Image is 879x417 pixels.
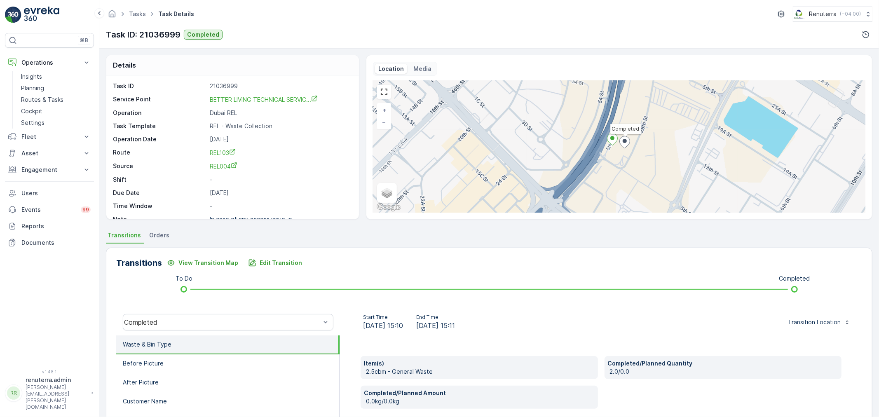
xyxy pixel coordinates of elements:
[21,239,91,247] p: Documents
[366,368,595,376] p: 2.5cbm - General Waste
[123,397,167,405] p: Customer Name
[5,218,94,234] a: Reports
[779,274,810,283] p: Completed
[414,65,432,73] p: Media
[260,259,302,267] p: Edit Transition
[5,7,21,23] img: logo
[364,389,595,397] p: Completed/Planned Amount
[176,274,192,283] p: To Do
[21,206,76,214] p: Events
[210,163,237,170] span: REL004
[21,149,77,157] p: Asset
[21,133,77,141] p: Fleet
[26,384,87,410] p: [PERSON_NAME][EMAIL_ADDRESS][PERSON_NAME][DOMAIN_NAME]
[364,359,595,368] p: Item(s)
[416,314,455,321] p: End Time
[5,162,94,178] button: Engagement
[5,234,94,251] a: Documents
[7,387,20,400] div: RR
[382,106,386,113] span: +
[184,30,223,40] button: Completed
[113,60,136,70] p: Details
[113,189,206,197] p: Due Date
[178,259,238,267] p: View Transition Map
[210,189,350,197] p: [DATE]
[610,368,839,376] p: 2.0/0.0
[106,28,180,41] p: Task ID: 21036999
[113,215,206,223] p: Note
[366,397,595,405] p: 0.0kg/0.0kg
[210,176,350,184] p: -
[113,95,206,104] p: Service Point
[378,104,390,116] a: Zoom In
[116,257,162,269] p: Transitions
[793,7,872,21] button: Renuterra(+04:00)
[5,201,94,218] a: Events99
[210,135,350,143] p: [DATE]
[113,122,206,130] p: Task Template
[793,9,806,19] img: Screenshot_2024-07-26_at_13.33.01.png
[21,189,91,197] p: Users
[113,82,206,90] p: Task ID
[113,109,206,117] p: Operation
[210,202,350,210] p: -
[210,149,236,156] span: REL103
[5,185,94,201] a: Users
[80,37,88,44] p: ⌘B
[113,176,206,184] p: Shift
[21,59,77,67] p: Operations
[210,95,318,103] a: BETTER LIVING TECHNICAL SERVIC...
[382,119,386,126] span: −
[113,162,206,171] p: Source
[18,71,94,82] a: Insights
[18,94,94,105] a: Routes & Tasks
[21,84,44,92] p: Planning
[123,359,164,368] p: Before Picture
[5,129,94,145] button: Fleet
[809,10,837,18] p: Renuterra
[124,319,321,326] div: Completed
[375,202,402,213] a: Open this area in Google Maps (opens a new window)
[378,116,390,129] a: Zoom Out
[840,11,861,17] p: ( +04:00 )
[113,135,206,143] p: Operation Date
[243,256,307,269] button: Edit Transition
[5,369,94,374] span: v 1.48.1
[5,54,94,71] button: Operations
[21,96,63,104] p: Routes & Tasks
[210,82,350,90] p: 21036999
[113,148,206,157] p: Route
[157,10,196,18] span: Task Details
[210,122,350,130] p: REL - Waste Collection
[21,222,91,230] p: Reports
[187,30,219,39] p: Completed
[363,314,403,321] p: Start Time
[24,7,59,23] img: logo_light-DOdMpM7g.png
[608,359,839,368] p: Completed/Planned Quantity
[21,73,42,81] p: Insights
[210,96,318,103] span: BETTER LIVING TECHNICAL SERVIC...
[18,117,94,129] a: Settings
[378,184,396,202] a: Layers
[129,10,146,17] a: Tasks
[108,12,117,19] a: Homepage
[378,65,404,73] p: Location
[210,162,350,171] a: REL004
[21,119,45,127] p: Settings
[5,376,94,410] button: RRrenuterra.admin[PERSON_NAME][EMAIL_ADDRESS][PERSON_NAME][DOMAIN_NAME]
[123,340,171,349] p: Waste & Bin Type
[210,216,297,223] p: In case of any access issue, p...
[378,86,390,98] a: View Fullscreen
[5,145,94,162] button: Asset
[18,82,94,94] a: Planning
[18,105,94,117] a: Cockpit
[416,321,455,330] span: [DATE] 15:11
[26,376,87,384] p: renuterra.admin
[363,321,403,330] span: [DATE] 15:10
[123,378,159,387] p: After Picture
[783,316,856,329] button: Transition Location
[113,202,206,210] p: Time Window
[375,202,402,213] img: Google
[82,206,89,213] p: 99
[210,148,350,157] a: REL103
